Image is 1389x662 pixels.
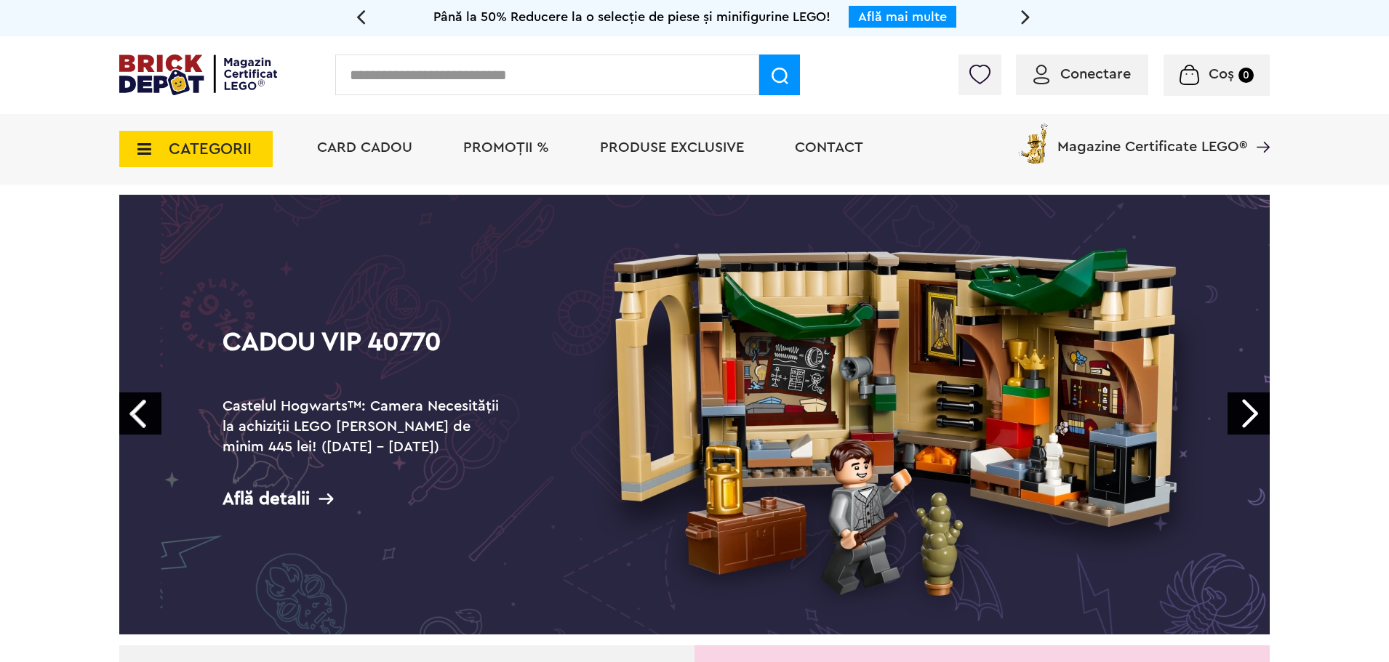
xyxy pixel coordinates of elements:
[463,140,549,155] a: PROMOȚII %
[1228,392,1270,435] a: Next
[600,140,744,155] a: Produse exclusive
[1209,67,1234,81] span: Coș
[119,195,1270,634] a: Cadou VIP 40770Castelul Hogwarts™: Camera Necesității la achiziții LEGO [PERSON_NAME] de minim 44...
[223,490,513,508] div: Află detalii
[1247,121,1270,135] a: Magazine Certificate LEGO®
[1060,67,1131,81] span: Conectare
[169,141,252,157] span: CATEGORII
[119,392,161,435] a: Prev
[223,396,513,457] h2: Castelul Hogwarts™: Camera Necesității la achiziții LEGO [PERSON_NAME] de minim 445 lei! ([DATE] ...
[1238,68,1254,83] small: 0
[795,140,863,155] a: Contact
[433,10,830,23] span: Până la 50% Reducere la o selecție de piese și minifigurine LEGO!
[317,140,412,155] a: Card Cadou
[858,10,947,23] a: Află mai multe
[223,329,513,382] h1: Cadou VIP 40770
[1033,67,1131,81] a: Conectare
[1057,121,1247,154] span: Magazine Certificate LEGO®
